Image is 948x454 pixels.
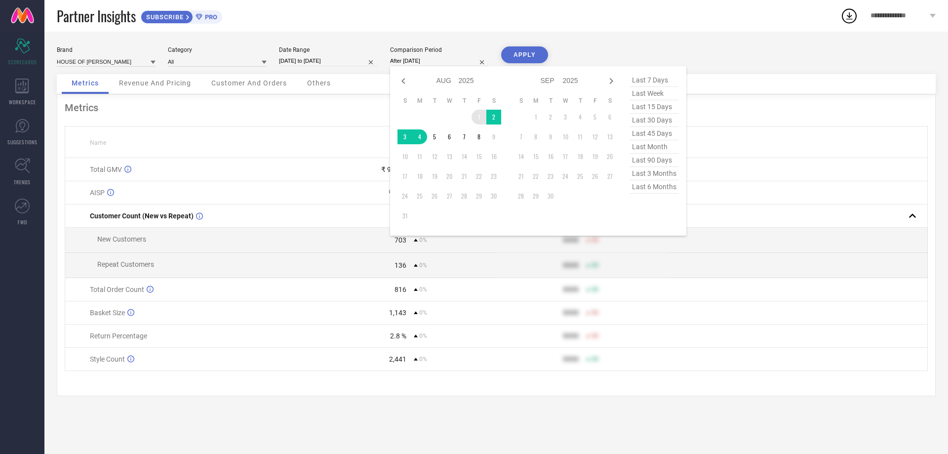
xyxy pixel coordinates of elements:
[90,165,122,173] span: Total GMV
[486,97,501,105] th: Saturday
[602,149,617,164] td: Sat Sep 20 2025
[563,261,579,269] div: 9999
[442,149,457,164] td: Wed Aug 13 2025
[412,169,427,184] td: Mon Aug 18 2025
[442,129,457,144] td: Wed Aug 06 2025
[472,129,486,144] td: Fri Aug 08 2025
[588,97,602,105] th: Friday
[390,56,489,66] input: Select comparison period
[389,309,406,317] div: 1,143
[90,309,125,317] span: Basket Size
[588,169,602,184] td: Fri Sep 26 2025
[563,309,579,317] div: 9999
[592,309,598,316] span: 50
[592,356,598,363] span: 50
[563,355,579,363] div: 9999
[513,169,528,184] td: Sun Sep 21 2025
[90,332,147,340] span: Return Percentage
[419,332,427,339] span: 0%
[513,129,528,144] td: Sun Sep 07 2025
[397,149,412,164] td: Sun Aug 10 2025
[486,129,501,144] td: Sat Aug 09 2025
[14,178,31,186] span: TRENDS
[442,189,457,204] td: Wed Aug 27 2025
[9,98,36,106] span: WORKSPACE
[543,169,558,184] td: Tue Sep 23 2025
[605,75,617,87] div: Next month
[419,262,427,269] span: 0%
[412,189,427,204] td: Mon Aug 25 2025
[588,129,602,144] td: Fri Sep 12 2025
[72,79,99,87] span: Metrics
[442,97,457,105] th: Wednesday
[390,332,406,340] div: 2.8 %
[588,149,602,164] td: Fri Sep 19 2025
[630,74,679,87] span: last 7 days
[543,189,558,204] td: Tue Sep 30 2025
[558,149,573,164] td: Wed Sep 17 2025
[528,169,543,184] td: Mon Sep 22 2025
[381,165,406,173] div: ₹ 9.33 L
[472,189,486,204] td: Fri Aug 29 2025
[630,140,679,154] span: last month
[472,110,486,124] td: Fri Aug 01 2025
[630,100,679,114] span: last 15 days
[427,97,442,105] th: Tuesday
[8,58,37,66] span: SCORECARDS
[602,97,617,105] th: Saturday
[543,97,558,105] th: Tuesday
[558,129,573,144] td: Wed Sep 10 2025
[427,189,442,204] td: Tue Aug 26 2025
[630,180,679,194] span: last 6 months
[65,102,928,114] div: Metrics
[279,56,378,66] input: Select date range
[395,236,406,244] div: 703
[395,286,406,293] div: 816
[630,127,679,140] span: last 45 days
[202,13,217,21] span: PRO
[543,149,558,164] td: Tue Sep 16 2025
[168,46,267,53] div: Category
[486,149,501,164] td: Sat Aug 16 2025
[442,169,457,184] td: Wed Aug 20 2025
[592,286,598,293] span: 50
[97,260,154,268] span: Repeat Customers
[90,139,106,146] span: Name
[389,189,406,197] div: ₹ 966
[528,189,543,204] td: Mon Sep 29 2025
[563,332,579,340] div: 9999
[630,114,679,127] span: last 30 days
[528,97,543,105] th: Monday
[419,309,427,316] span: 0%
[602,169,617,184] td: Sat Sep 27 2025
[573,110,588,124] td: Thu Sep 04 2025
[427,169,442,184] td: Tue Aug 19 2025
[513,97,528,105] th: Sunday
[592,237,598,244] span: 50
[528,129,543,144] td: Mon Sep 08 2025
[573,129,588,144] td: Thu Sep 11 2025
[419,237,427,244] span: 0%
[397,97,412,105] th: Sunday
[513,189,528,204] td: Sun Sep 28 2025
[419,286,427,293] span: 0%
[592,262,598,269] span: 50
[630,167,679,180] span: last 3 months
[412,129,427,144] td: Mon Aug 04 2025
[457,169,472,184] td: Thu Aug 21 2025
[840,7,858,25] div: Open download list
[543,110,558,124] td: Tue Sep 02 2025
[427,129,442,144] td: Tue Aug 05 2025
[307,79,331,87] span: Others
[397,129,412,144] td: Sun Aug 03 2025
[397,208,412,223] td: Sun Aug 31 2025
[602,129,617,144] td: Sat Sep 13 2025
[395,261,406,269] div: 136
[397,189,412,204] td: Sun Aug 24 2025
[563,236,579,244] div: 9999
[563,286,579,293] div: 9999
[457,189,472,204] td: Thu Aug 28 2025
[472,149,486,164] td: Fri Aug 15 2025
[211,79,287,87] span: Customer And Orders
[419,356,427,363] span: 0%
